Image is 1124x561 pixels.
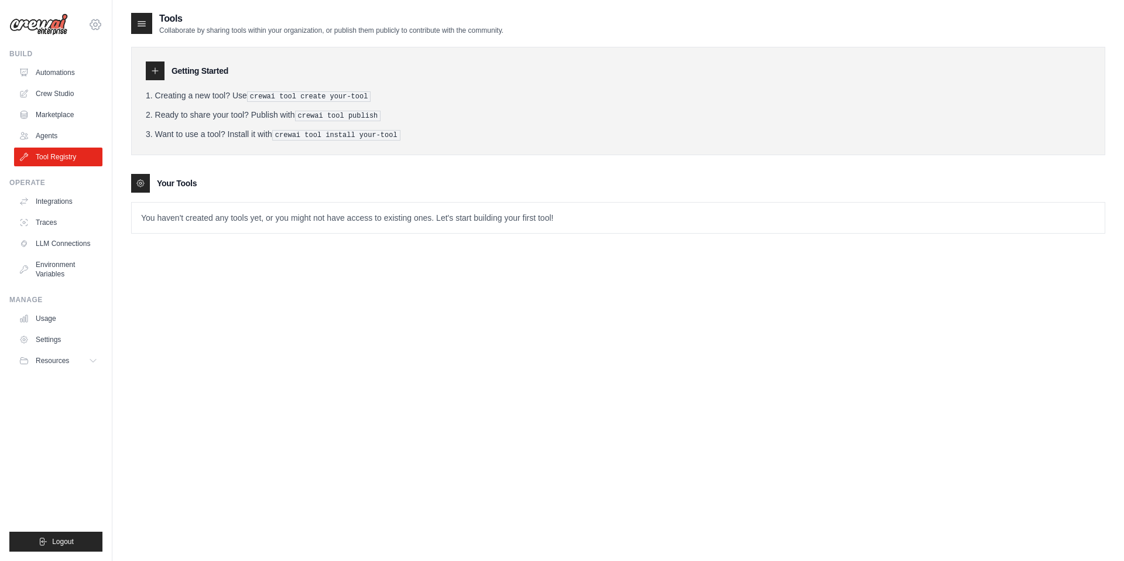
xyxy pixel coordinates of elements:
a: Usage [14,309,102,328]
pre: crewai tool create your-tool [247,91,371,102]
h2: Tools [159,12,503,26]
pre: crewai tool publish [295,111,381,121]
a: Settings [14,330,102,349]
h3: Your Tools [157,177,197,189]
a: Automations [14,63,102,82]
a: Crew Studio [14,84,102,103]
li: Want to use a tool? Install it with [146,128,1091,141]
li: Ready to share your tool? Publish with [146,109,1091,121]
a: Agents [14,126,102,145]
li: Creating a new tool? Use [146,90,1091,102]
a: Marketplace [14,105,102,124]
div: Manage [9,295,102,305]
img: Logo [9,13,68,36]
p: You haven't created any tools yet, or you might not have access to existing ones. Let's start bui... [132,203,1105,233]
a: Tool Registry [14,148,102,166]
p: Collaborate by sharing tools within your organization, or publish them publicly to contribute wit... [159,26,503,35]
div: Operate [9,178,102,187]
button: Logout [9,532,102,552]
a: Environment Variables [14,255,102,283]
a: Integrations [14,192,102,211]
a: LLM Connections [14,234,102,253]
pre: crewai tool install your-tool [272,130,400,141]
span: Resources [36,356,69,365]
span: Logout [52,537,74,546]
button: Resources [14,351,102,370]
h3: Getting Started [172,65,228,77]
a: Traces [14,213,102,232]
div: Build [9,49,102,59]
